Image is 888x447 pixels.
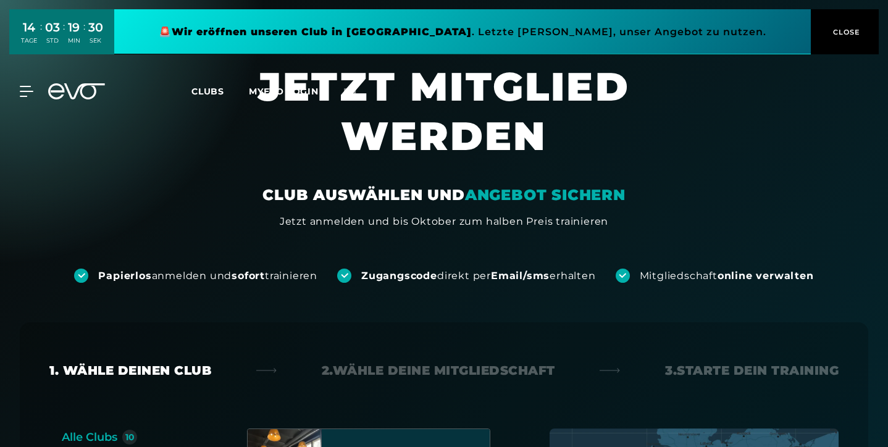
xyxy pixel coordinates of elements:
div: 1. Wähle deinen Club [49,362,211,379]
div: Jetzt anmelden und bis Oktober zum halben Preis trainieren [280,214,608,229]
a: Clubs [191,85,249,97]
div: 14 [21,19,37,36]
div: : [40,20,42,52]
h1: JETZT MITGLIED WERDEN [160,62,728,185]
div: Alle Clubs [62,428,117,446]
em: ANGEBOT SICHERN [465,186,626,204]
strong: Email/sms [491,270,550,282]
div: : [63,20,65,52]
span: Clubs [191,86,224,97]
strong: Zugangscode [361,270,437,282]
span: CLOSE [830,27,860,38]
a: MYEVO LOGIN [249,86,319,97]
div: 30 [88,19,103,36]
span: en [343,86,357,97]
div: 19 [68,19,80,36]
div: direkt per erhalten [361,269,595,283]
div: TAGE [21,36,37,45]
div: Mitgliedschaft [640,269,814,283]
div: 2. Wähle deine Mitgliedschaft [322,362,555,379]
div: 10 [125,433,135,441]
div: MIN [68,36,80,45]
div: 03 [45,19,60,36]
strong: sofort [232,270,265,282]
a: en [343,85,372,99]
div: CLUB AUSWÄHLEN UND [262,185,625,205]
strong: Papierlos [98,270,151,282]
div: : [83,20,85,52]
button: CLOSE [811,9,879,54]
div: anmelden und trainieren [98,269,317,283]
strong: online verwalten [718,270,814,282]
div: STD [45,36,60,45]
div: 3. Starte dein Training [665,362,839,379]
div: SEK [88,36,103,45]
